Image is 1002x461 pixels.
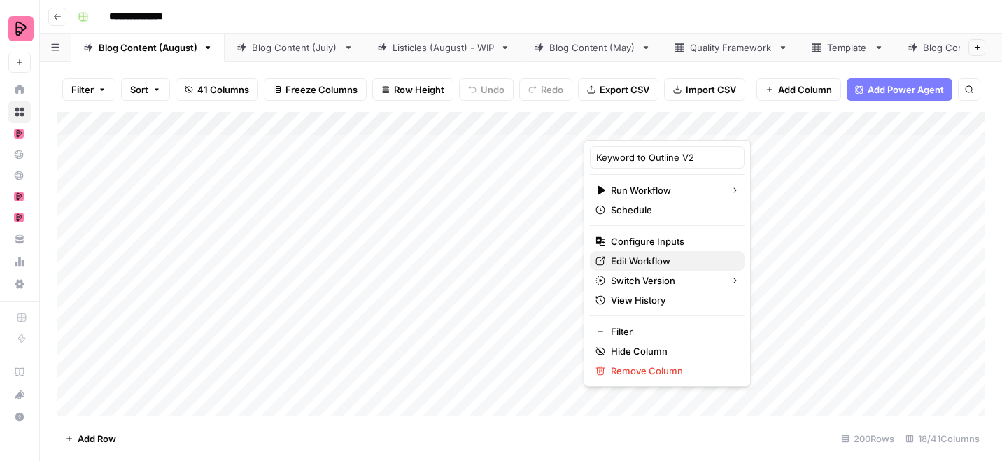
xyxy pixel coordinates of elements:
span: Configure Inputs [611,234,733,248]
button: Undo [459,78,514,101]
span: Undo [481,83,504,97]
button: Add Column [756,78,841,101]
button: Sort [121,78,170,101]
span: 41 Columns [197,83,249,97]
a: Settings [8,273,31,295]
div: 200 Rows [835,427,900,450]
span: Run Workflow [611,183,719,197]
a: Blog Content (July) [225,34,365,62]
button: Export CSV [578,78,658,101]
button: 41 Columns [176,78,258,101]
div: What's new? [9,384,30,405]
div: 18/41 Columns [900,427,985,450]
button: Workspace: Preply [8,11,31,46]
div: Blog Content (May) [549,41,635,55]
span: Sort [130,83,148,97]
span: Export CSV [600,83,649,97]
span: Add Column [778,83,832,97]
span: Remove Column [611,364,733,378]
span: Freeze Columns [285,83,358,97]
span: View History [611,293,733,307]
button: Add Power Agent [847,78,952,101]
div: Quality Framework [690,41,772,55]
a: Browse [8,101,31,123]
a: Listicles (August) - WIP [365,34,522,62]
span: Add Power Agent [868,83,944,97]
span: Edit Workflow [611,254,733,268]
span: Filter [611,325,733,339]
a: AirOps Academy [8,361,31,383]
span: Schedule [611,203,733,217]
a: Blog Content (May) [522,34,663,62]
span: Switch Version [611,274,719,288]
img: mhz6d65ffplwgtj76gcfkrq5icux [14,213,24,222]
span: Row Height [394,83,444,97]
div: Blog Content (August) [99,41,197,55]
div: Blog Content (July) [252,41,338,55]
a: Home [8,78,31,101]
div: Template [827,41,868,55]
button: What's new? [8,383,31,406]
img: Preply Logo [8,16,34,41]
button: Freeze Columns [264,78,367,101]
button: Filter [62,78,115,101]
a: Your Data [8,228,31,250]
a: Template [800,34,896,62]
button: Redo [519,78,572,101]
button: Row Height [372,78,453,101]
span: Add Row [78,432,116,446]
a: Usage [8,250,31,273]
img: mhz6d65ffplwgtj76gcfkrq5icux [14,192,24,201]
span: Import CSV [686,83,736,97]
span: Hide Column [611,344,733,358]
span: Redo [541,83,563,97]
button: Add Row [57,427,125,450]
span: Filter [71,83,94,97]
button: Import CSV [664,78,745,101]
a: Blog Content (August) [71,34,225,62]
div: Listicles (August) - WIP [393,41,495,55]
a: Quality Framework [663,34,800,62]
button: Help + Support [8,406,31,428]
img: mhz6d65ffplwgtj76gcfkrq5icux [14,129,24,139]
